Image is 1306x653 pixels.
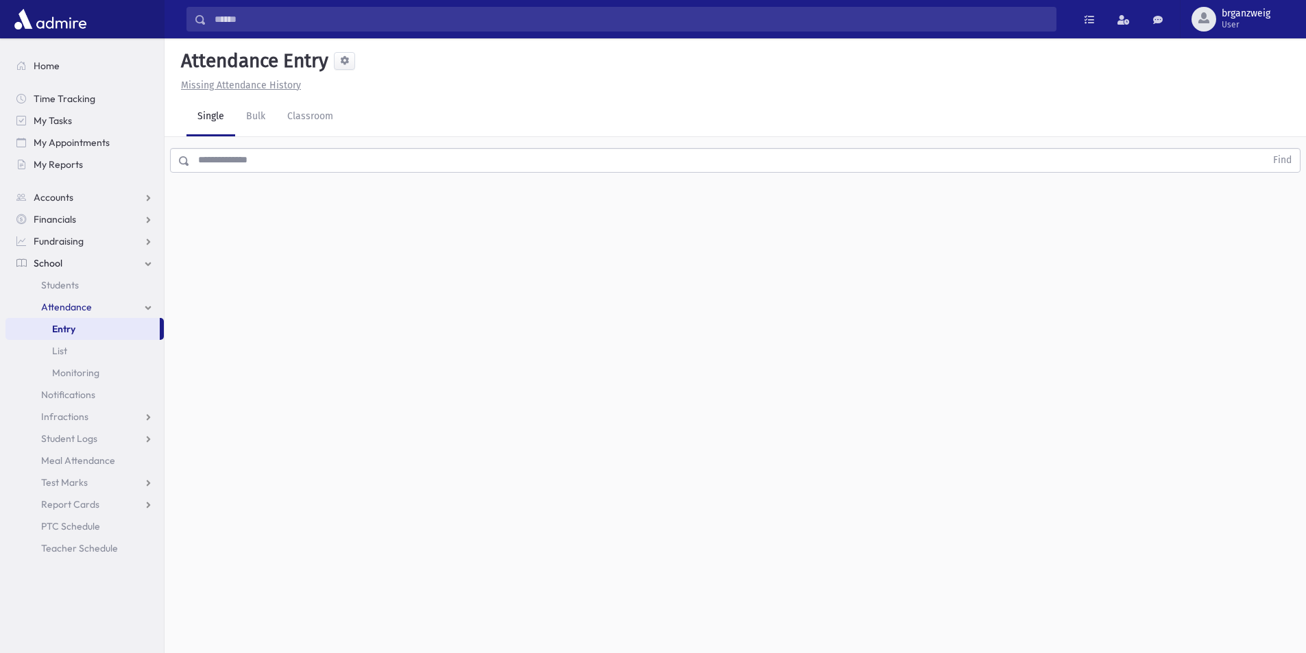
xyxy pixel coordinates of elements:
span: Monitoring [52,367,99,379]
span: PTC Schedule [41,520,100,532]
a: Missing Attendance History [176,79,301,91]
span: Accounts [34,191,73,204]
span: Home [34,60,60,72]
a: Report Cards [5,493,164,515]
a: School [5,252,164,274]
span: School [34,257,62,269]
h5: Attendance Entry [176,49,328,73]
span: My Tasks [34,114,72,127]
span: Teacher Schedule [41,542,118,554]
a: Infractions [5,406,164,428]
a: PTC Schedule [5,515,164,537]
span: User [1222,19,1270,30]
span: Infractions [41,410,88,423]
button: Find [1265,149,1300,172]
span: Entry [52,323,75,335]
a: Entry [5,318,160,340]
span: Financials [34,213,76,225]
span: Attendance [41,301,92,313]
a: Student Logs [5,428,164,449]
a: Fundraising [5,230,164,252]
a: Test Marks [5,471,164,493]
span: Notifications [41,389,95,401]
a: Classroom [276,98,344,136]
span: Students [41,279,79,291]
span: Test Marks [41,476,88,489]
span: Fundraising [34,235,84,247]
a: Accounts [5,186,164,208]
span: Student Logs [41,432,97,445]
span: My Appointments [34,136,110,149]
a: Time Tracking [5,88,164,110]
a: Home [5,55,164,77]
span: Meal Attendance [41,454,115,467]
input: Search [206,7,1056,32]
a: My Tasks [5,110,164,132]
span: My Reports [34,158,83,171]
a: Students [5,274,164,296]
span: brganzweig [1222,8,1270,19]
a: Single [186,98,235,136]
img: AdmirePro [11,5,90,33]
a: Meal Attendance [5,449,164,471]
a: My Appointments [5,132,164,153]
a: Notifications [5,384,164,406]
a: My Reports [5,153,164,175]
a: Financials [5,208,164,230]
a: Teacher Schedule [5,537,164,559]
u: Missing Attendance History [181,79,301,91]
a: Bulk [235,98,276,136]
span: List [52,345,67,357]
span: Report Cards [41,498,99,510]
a: Monitoring [5,362,164,384]
a: Attendance [5,296,164,318]
a: List [5,340,164,362]
span: Time Tracking [34,93,95,105]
